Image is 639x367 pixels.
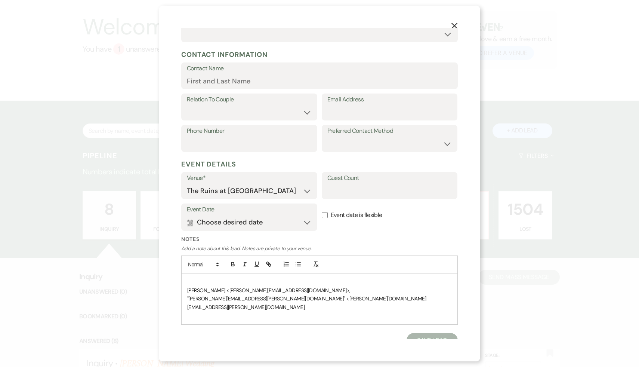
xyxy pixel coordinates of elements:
[187,287,351,294] span: [PERSON_NAME] <[PERSON_NAME][EMAIL_ADDRESS][DOMAIN_NAME]>,
[327,94,452,105] label: Email Address
[181,49,458,60] h5: Contact Information
[187,94,312,105] label: Relation To Couple
[187,173,312,184] label: Venue*
[181,235,458,243] label: Notes
[181,245,458,253] p: Add a note about this lead. Notes are private to your venue.
[327,126,452,137] label: Preferred Contact Method
[187,295,426,310] span: "[PERSON_NAME][EMAIL_ADDRESS][PERSON_NAME][DOMAIN_NAME]" <[PERSON_NAME][DOMAIN_NAME][EMAIL_ADDRES...
[407,333,458,348] button: Save Lead
[187,126,312,137] label: Phone Number
[327,173,452,184] label: Guest Count
[187,204,312,215] label: Event Date
[187,74,452,88] input: First and Last Name
[181,159,458,170] h5: Event Details
[322,212,328,218] input: Event date is flexible
[322,204,458,227] label: Event date is flexible
[187,215,312,230] button: Choose desired date
[187,63,452,74] label: Contact Name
